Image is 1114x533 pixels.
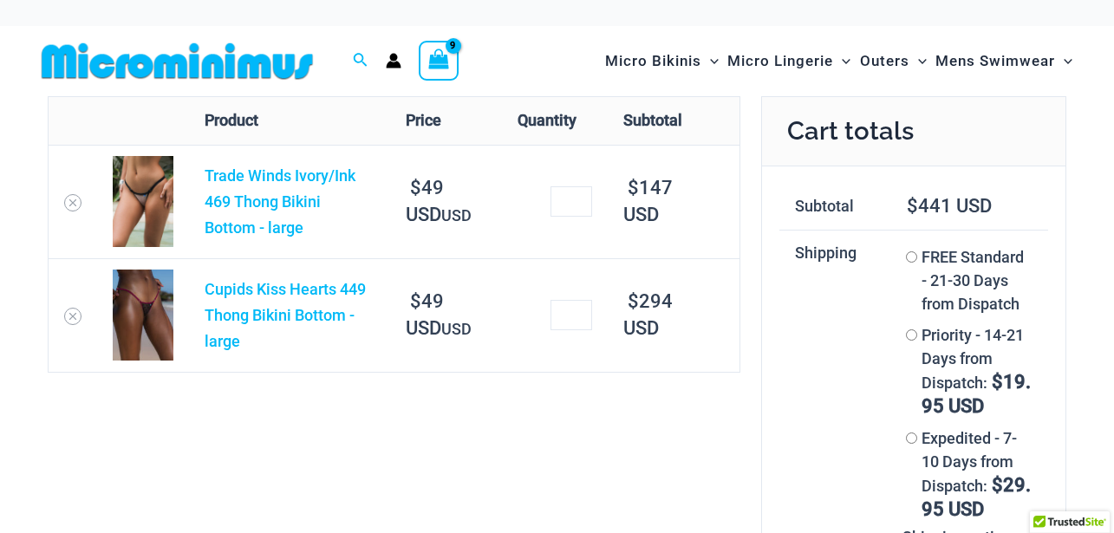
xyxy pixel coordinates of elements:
span: Menu Toggle [1055,39,1072,83]
a: Cupids Kiss Hearts 449 Thong Bikini Bottom - large [205,280,366,349]
input: Product quantity [550,300,591,330]
a: Search icon link [353,50,368,72]
span: $ [992,371,1003,393]
a: View Shopping Cart, 9 items [419,41,459,81]
bdi: 49 USD [406,290,444,339]
a: Account icon link [386,53,401,68]
label: Expedited - 7-10 Days from Dispatch: [922,429,1031,519]
bdi: 29.95 USD [922,474,1031,520]
bdi: 294 USD [623,290,673,339]
th: Quantity [502,97,607,145]
th: Subtotal [608,97,739,145]
a: OutersMenu ToggleMenu Toggle [856,35,931,88]
a: Remove Trade Winds Ivory/Ink 469 Thong Bikini Bottom - large from cart [64,194,81,211]
th: Product [189,97,390,145]
span: $ [628,290,639,312]
bdi: 49 USD [406,177,444,225]
td: USD [390,145,502,258]
span: Menu Toggle [701,39,719,83]
span: Menu Toggle [833,39,850,83]
a: Micro LingerieMenu ToggleMenu Toggle [723,35,855,88]
label: Priority - 14-21 Days from Dispatch: [922,326,1031,416]
span: Micro Bikinis [605,39,701,83]
bdi: 19.95 USD [922,371,1031,417]
img: MM SHOP LOGO FLAT [35,42,320,81]
bdi: 147 USD [623,177,673,225]
img: Trade Winds IvoryInk 469 Thong 01 [113,156,173,247]
a: Mens SwimwearMenu ToggleMenu Toggle [931,35,1077,88]
img: Cupids Kiss Hearts 449 Thong 01 [113,270,173,361]
a: Trade Winds Ivory/Ink 469 Thong Bikini Bottom - large [205,166,355,236]
h2: Cart totals [762,97,1066,166]
span: Outers [860,39,909,83]
span: $ [907,195,918,217]
a: Remove Cupids Kiss Hearts 449 Thong Bikini Bottom - large from cart [64,308,81,325]
span: Micro Lingerie [727,39,833,83]
input: Product quantity [550,186,591,217]
label: FREE Standard - 21-30 Days from Dispatch [922,248,1025,313]
th: Price [390,97,502,145]
span: $ [410,177,421,198]
th: Subtotal [779,184,887,230]
bdi: 441 USD [907,195,992,217]
span: $ [628,177,639,198]
nav: Site Navigation [598,32,1079,90]
span: $ [992,474,1003,496]
a: Micro BikinisMenu ToggleMenu Toggle [601,35,723,88]
td: USD [390,258,502,372]
span: Mens Swimwear [935,39,1055,83]
span: Menu Toggle [909,39,927,83]
span: $ [410,290,421,312]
